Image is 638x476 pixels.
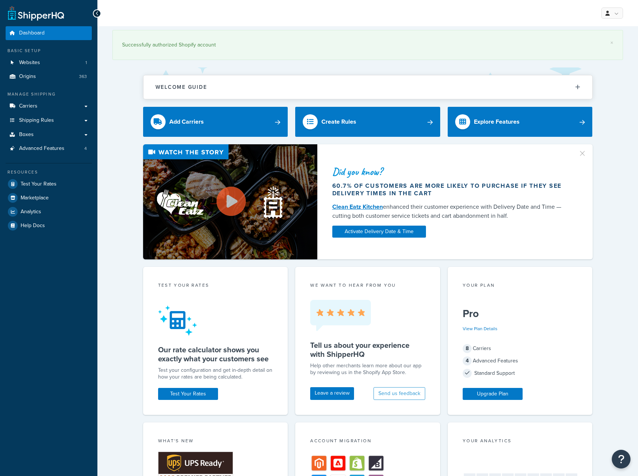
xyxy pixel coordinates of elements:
[6,142,92,156] li: Advanced Features
[474,117,520,127] div: Explore Features
[6,205,92,219] a: Analytics
[463,356,578,366] div: Advanced Features
[332,202,569,220] div: enhanced their customer experience with Delivery Date and Time — cutting both customer service ti...
[6,56,92,70] li: Websites
[6,169,92,175] div: Resources
[310,282,425,289] p: we want to hear from you
[6,70,92,84] li: Origins
[448,107,593,137] a: Explore Features
[19,145,64,152] span: Advanced Features
[321,117,356,127] div: Create Rules
[463,325,498,332] a: View Plan Details
[463,343,578,354] div: Carriers
[6,219,92,232] a: Help Docs
[19,73,36,80] span: Origins
[295,107,440,137] a: Create Rules
[6,142,92,156] a: Advanced Features4
[463,282,578,290] div: Your Plan
[310,341,425,359] h5: Tell us about your experience with ShipperHQ
[6,128,92,142] a: Boxes
[143,107,288,137] a: Add Carriers
[310,437,425,446] div: Account Migration
[158,282,273,290] div: Test your rates
[84,145,87,152] span: 4
[19,30,45,36] span: Dashboard
[19,117,54,124] span: Shipping Rules
[374,387,425,400] button: Send us feedback
[332,182,569,197] div: 60.7% of customers are more likely to purchase if they see delivery times in the cart
[6,48,92,54] div: Basic Setup
[332,202,383,211] a: Clean Eatz Kitchen
[143,75,592,99] button: Welcome Guide
[19,60,40,66] span: Websites
[19,103,37,109] span: Carriers
[6,56,92,70] a: Websites1
[6,26,92,40] a: Dashboard
[463,344,472,353] span: 8
[158,437,273,446] div: What's New
[310,362,425,376] p: Help other merchants learn more about our app by reviewing us in the Shopify App Store.
[85,60,87,66] span: 1
[610,40,613,46] a: ×
[21,195,49,201] span: Marketplace
[6,99,92,113] a: Carriers
[21,181,57,187] span: Test Your Rates
[122,40,613,50] div: Successfully authorized Shopify account
[169,117,204,127] div: Add Carriers
[19,132,34,138] span: Boxes
[463,368,578,379] div: Standard Support
[332,226,426,238] a: Activate Delivery Date & Time
[463,388,523,400] a: Upgrade Plan
[332,166,569,177] div: Did you know?
[158,345,273,363] h5: Our rate calculator shows you exactly what your customers see
[79,73,87,80] span: 363
[21,209,41,215] span: Analytics
[155,84,207,90] h2: Welcome Guide
[6,114,92,127] a: Shipping Rules
[158,388,218,400] a: Test Your Rates
[310,387,354,400] a: Leave a review
[143,144,317,259] img: Video thumbnail
[6,177,92,191] a: Test Your Rates
[158,367,273,380] div: Test your configuration and get in-depth detail on how your rates are being calculated.
[612,450,631,469] button: Open Resource Center
[463,308,578,320] h5: Pro
[463,356,472,365] span: 4
[6,191,92,205] a: Marketplace
[21,223,45,229] span: Help Docs
[463,437,578,446] div: Your Analytics
[6,91,92,97] div: Manage Shipping
[6,70,92,84] a: Origins363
